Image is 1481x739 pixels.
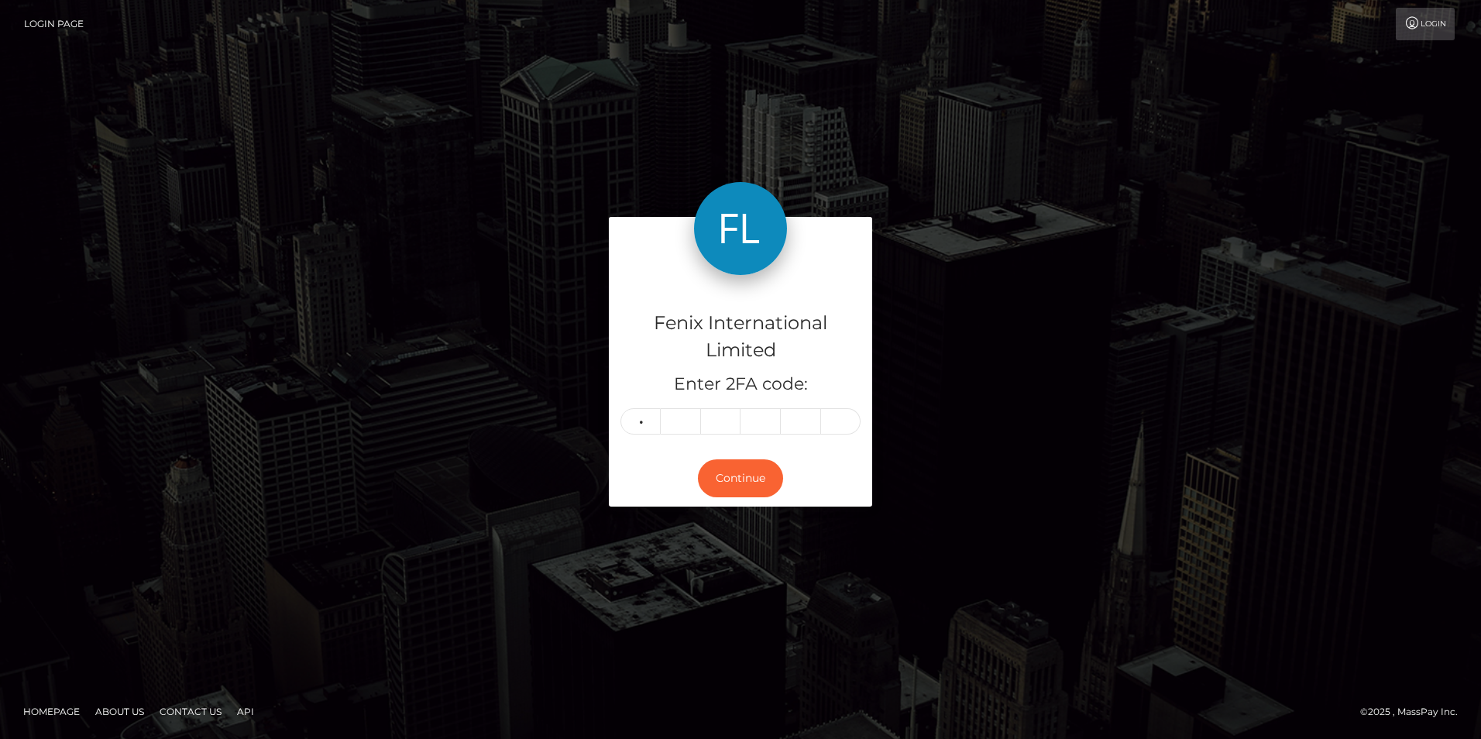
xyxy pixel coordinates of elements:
h5: Enter 2FA code: [620,373,861,397]
a: API [231,699,260,724]
button: Continue [698,459,783,497]
a: Login [1396,8,1455,40]
a: Login Page [24,8,84,40]
h4: Fenix International Limited [620,310,861,364]
a: About Us [89,699,150,724]
div: © 2025 , MassPay Inc. [1360,703,1469,720]
a: Contact Us [153,699,228,724]
img: Fenix International Limited [694,182,787,275]
a: Homepage [17,699,86,724]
